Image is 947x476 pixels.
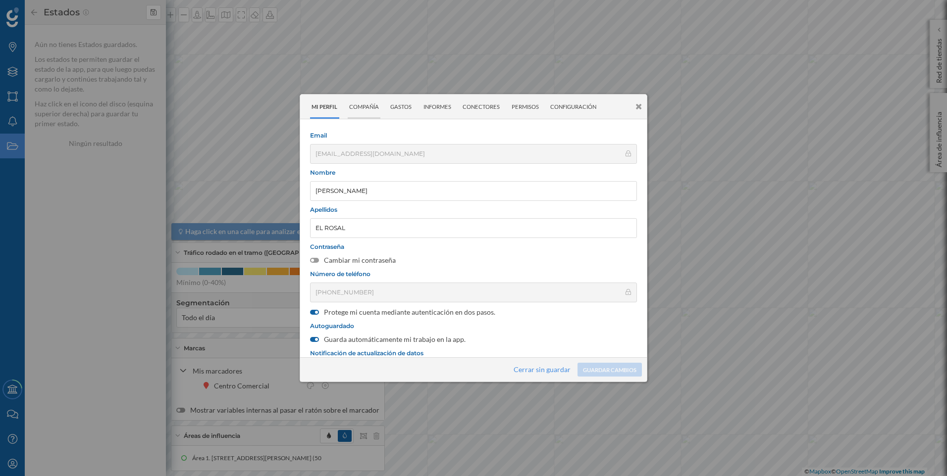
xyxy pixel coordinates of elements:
span: Contraseña [310,243,637,250]
div: Compañía [348,95,381,119]
label: Protege mi cuenta mediante autenticación en dos pasos. [310,307,637,317]
input: Email [310,144,637,164]
input: Número de teléfono [310,283,637,302]
span: Apellidos [310,206,637,213]
div: Conectores [461,95,502,119]
span: Nombre [310,169,637,176]
span: Notificación de actualización de datos [310,349,637,357]
div: Configuración [549,95,598,119]
input: Apellidos [310,218,637,238]
label: Guarda automáticamente mi trabajo en la app. [310,334,637,344]
span: Email [310,132,637,139]
span: Autoguardado [310,322,637,330]
span: Número de teléfono [310,270,637,278]
input: Nombre [310,181,637,201]
div: Permisos [510,95,541,119]
label: Cambiar mi contraseña [310,255,637,265]
a: Cerrar sin guardar [514,365,571,374]
div: Gastos [389,95,414,119]
span: Soporte [20,7,55,16]
div: Informes [422,95,453,119]
div: Mi perfil [310,95,339,119]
